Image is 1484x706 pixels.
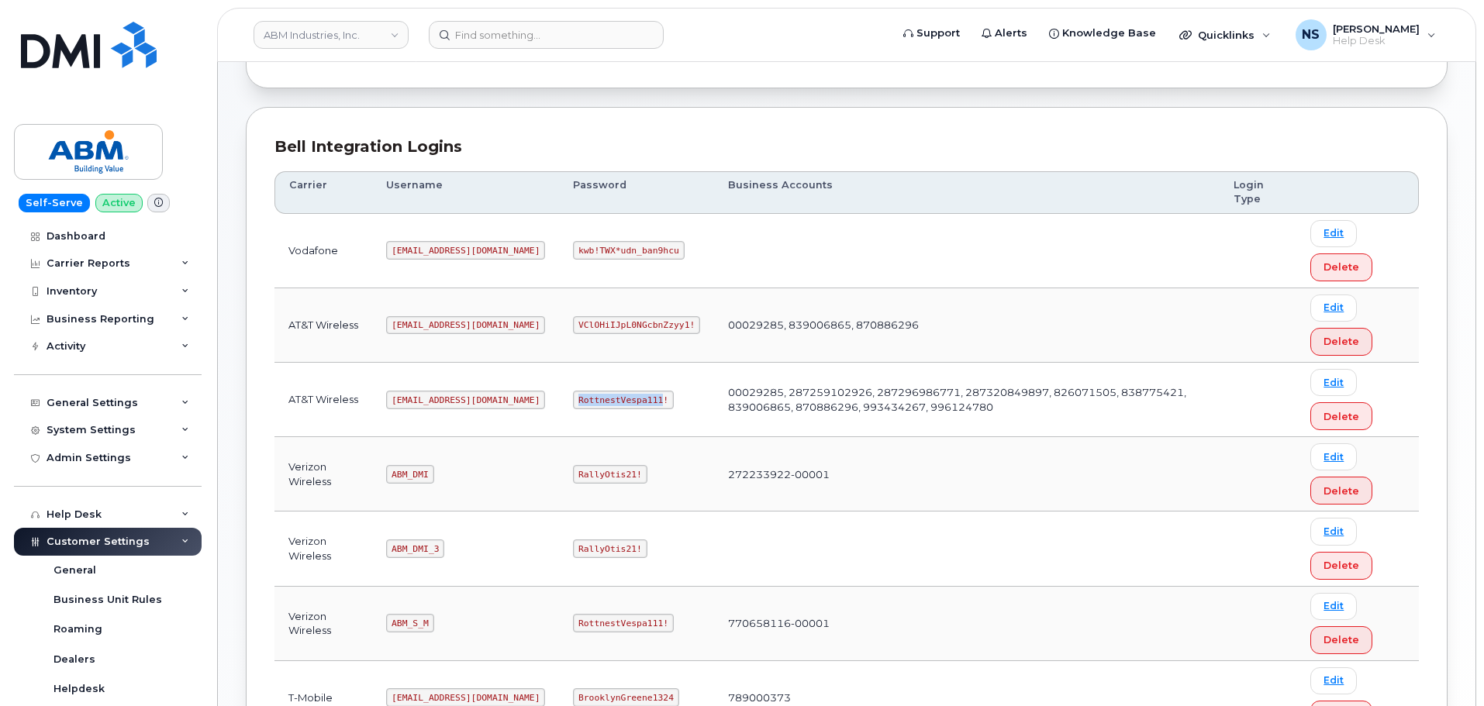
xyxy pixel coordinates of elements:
button: Delete [1310,477,1372,505]
button: Delete [1310,253,1372,281]
code: RallyOtis21! [573,539,647,558]
td: AT&T Wireless [274,363,372,437]
button: Delete [1310,552,1372,580]
a: Support [892,18,971,49]
td: 770658116-00001 [714,587,1220,661]
a: Edit [1310,667,1357,694]
td: Verizon Wireless [274,437,372,511]
button: Delete [1310,626,1372,654]
button: Delete [1310,328,1372,356]
th: Login Type [1220,171,1296,214]
span: Delete [1324,334,1359,349]
code: VClOHiIJpL0NGcbnZzyy1! [573,316,700,335]
th: Password [559,171,714,214]
span: Quicklinks [1198,29,1254,41]
a: ABM Industries, Inc. [254,21,409,49]
a: Edit [1310,443,1357,470]
td: 00029285, 839006865, 870886296 [714,288,1220,363]
code: RottnestVespa111! [573,614,674,632]
code: ABM_DMI [386,465,433,484]
input: Find something... [429,21,664,49]
a: Knowledge Base [1038,18,1167,49]
span: Delete [1324,409,1359,424]
div: Bell Integration Logins [274,136,1419,158]
span: Delete [1324,558,1359,573]
code: [EMAIL_ADDRESS][DOMAIN_NAME] [386,391,545,409]
span: Alerts [995,26,1027,41]
td: 272233922-00001 [714,437,1220,511]
code: RallyOtis21! [573,465,647,484]
a: Edit [1310,294,1357,322]
code: RottnestVespa111! [573,391,674,409]
code: ABM_DMI_3 [386,539,444,558]
span: Support [916,26,960,41]
code: [EMAIL_ADDRESS][DOMAIN_NAME] [386,241,545,260]
code: kwb!TWX*udn_ban9hcu [573,241,684,260]
th: Business Accounts [714,171,1220,214]
td: Verizon Wireless [274,587,372,661]
code: [EMAIL_ADDRESS][DOMAIN_NAME] [386,316,545,335]
span: Knowledge Base [1062,26,1156,41]
span: Help Desk [1333,35,1420,47]
a: Edit [1310,220,1357,247]
td: AT&T Wireless [274,288,372,363]
span: NS [1302,26,1320,44]
a: Edit [1310,593,1357,620]
button: Delete [1310,402,1372,430]
th: Username [372,171,559,214]
td: Verizon Wireless [274,511,372,586]
a: Edit [1310,369,1357,396]
td: 00029285, 287259102926, 287296986771, 287320849897, 826071505, 838775421, 839006865, 870886296, 9... [714,363,1220,437]
a: Alerts [971,18,1038,49]
span: [PERSON_NAME] [1333,22,1420,35]
th: Carrier [274,171,372,214]
span: Delete [1324,632,1359,647]
span: Delete [1324,260,1359,274]
div: Noah Shelton [1285,19,1447,50]
span: Delete [1324,484,1359,498]
a: Edit [1310,518,1357,545]
code: ABM_S_M [386,614,433,632]
td: Vodafone [274,214,372,288]
div: Quicklinks [1168,19,1282,50]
